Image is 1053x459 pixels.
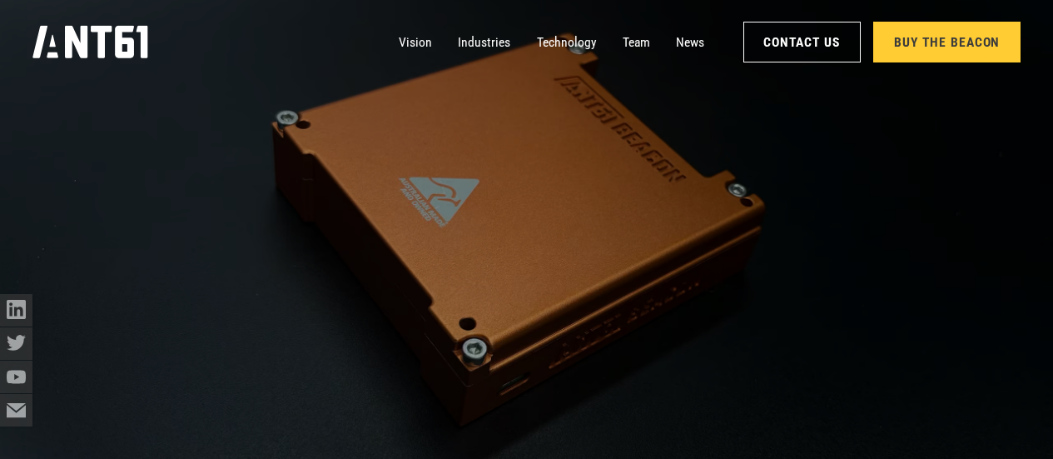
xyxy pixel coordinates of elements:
a: News [676,26,704,58]
a: Contact Us [743,22,861,62]
a: Industries [458,26,510,58]
a: Buy the Beacon [873,22,1021,62]
a: home [32,21,148,64]
a: Vision [399,26,432,58]
a: Team [623,26,650,58]
a: Technology [537,26,597,58]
